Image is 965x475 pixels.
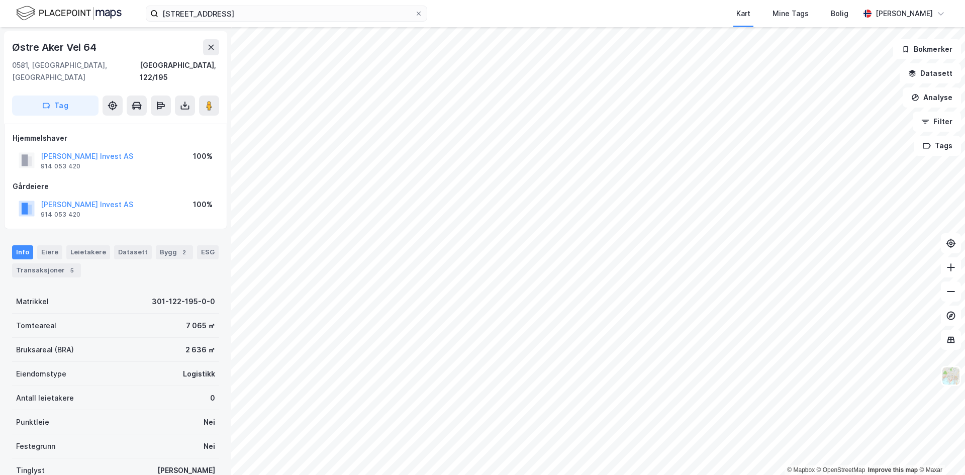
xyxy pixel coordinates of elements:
[185,344,215,356] div: 2 636 ㎡
[41,162,80,170] div: 914 053 420
[193,150,213,162] div: 100%
[787,466,815,473] a: Mapbox
[16,392,74,404] div: Antall leietakere
[193,199,213,211] div: 100%
[12,59,140,83] div: 0581, [GEOGRAPHIC_DATA], [GEOGRAPHIC_DATA]
[197,245,219,259] div: ESG
[12,245,33,259] div: Info
[817,466,865,473] a: OpenStreetMap
[67,265,77,275] div: 5
[914,136,961,156] button: Tags
[16,440,55,452] div: Festegrunn
[16,344,74,356] div: Bruksareal (BRA)
[915,427,965,475] iframe: Chat Widget
[913,112,961,132] button: Filter
[893,39,961,59] button: Bokmerker
[736,8,750,20] div: Kart
[158,6,415,21] input: Søk på adresse, matrikkel, gårdeiere, leietakere eller personer
[868,466,918,473] a: Improve this map
[186,320,215,332] div: 7 065 ㎡
[114,245,152,259] div: Datasett
[12,39,99,55] div: Østre Aker Vei 64
[16,416,49,428] div: Punktleie
[831,8,848,20] div: Bolig
[773,8,809,20] div: Mine Tags
[903,87,961,108] button: Analyse
[179,247,189,257] div: 2
[941,366,960,386] img: Z
[183,368,215,380] div: Logistikk
[12,263,81,277] div: Transaksjoner
[37,245,62,259] div: Eiere
[204,440,215,452] div: Nei
[13,180,219,193] div: Gårdeiere
[66,245,110,259] div: Leietakere
[900,63,961,83] button: Datasett
[16,5,122,22] img: logo.f888ab2527a4732fd821a326f86c7f29.svg
[156,245,193,259] div: Bygg
[210,392,215,404] div: 0
[140,59,219,83] div: [GEOGRAPHIC_DATA], 122/195
[16,320,56,332] div: Tomteareal
[152,296,215,308] div: 301-122-195-0-0
[12,96,99,116] button: Tag
[876,8,933,20] div: [PERSON_NAME]
[41,211,80,219] div: 914 053 420
[16,296,49,308] div: Matrikkel
[13,132,219,144] div: Hjemmelshaver
[204,416,215,428] div: Nei
[16,368,66,380] div: Eiendomstype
